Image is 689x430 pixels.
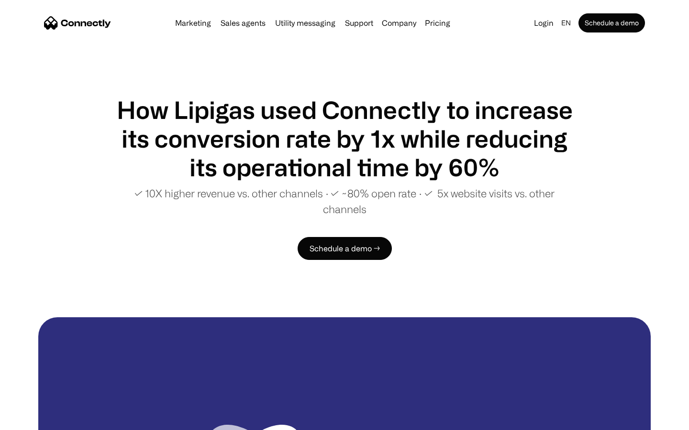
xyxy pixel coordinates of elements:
a: Schedule a demo [578,13,645,32]
a: Schedule a demo → [298,237,392,260]
div: en [557,16,577,30]
p: ✓ 10X higher revenue vs. other channels ∙ ✓ ~80% open rate ∙ ✓ 5x website visits vs. other channels [115,185,574,217]
div: en [561,16,571,30]
a: Login [530,16,557,30]
aside: Language selected: English [10,412,57,427]
a: Sales agents [217,19,269,27]
a: Utility messaging [271,19,339,27]
a: Pricing [421,19,454,27]
a: Marketing [171,19,215,27]
div: Company [382,16,416,30]
a: Support [341,19,377,27]
div: Company [379,16,419,30]
h1: How Lipigas used Connectly to increase its conversion rate by 1x while reducing its operational t... [115,96,574,182]
ul: Language list [19,413,57,427]
a: home [44,16,111,30]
